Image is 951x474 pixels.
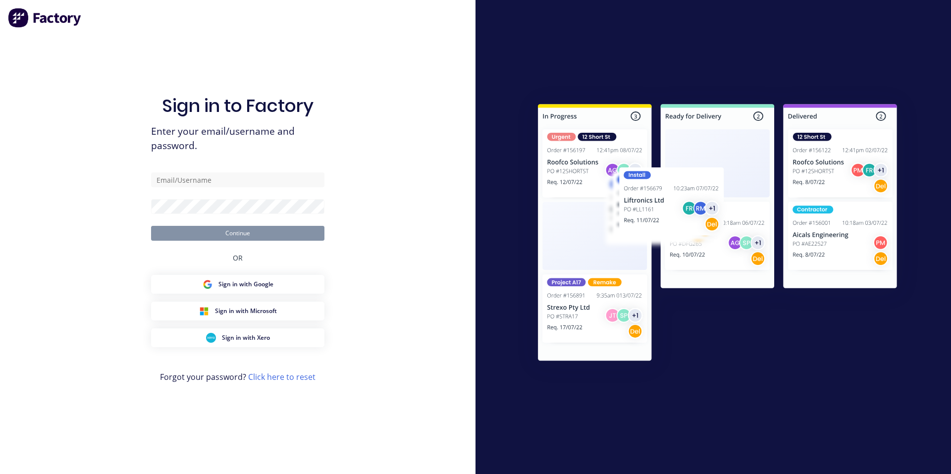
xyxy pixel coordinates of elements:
span: Enter your email/username and password. [151,124,324,153]
a: Click here to reset [248,371,316,382]
div: OR [233,241,243,275]
img: Xero Sign in [206,333,216,343]
button: Continue [151,226,324,241]
span: Sign in with Google [218,280,273,289]
img: Google Sign in [203,279,212,289]
button: Google Sign inSign in with Google [151,275,324,294]
button: Xero Sign inSign in with Xero [151,328,324,347]
input: Email/Username [151,172,324,187]
span: Sign in with Microsoft [215,307,277,316]
span: Sign in with Xero [222,333,270,342]
span: Forgot your password? [160,371,316,383]
button: Microsoft Sign inSign in with Microsoft [151,302,324,320]
img: Sign in [516,84,919,384]
img: Factory [8,8,82,28]
img: Microsoft Sign in [199,306,209,316]
h1: Sign in to Factory [162,95,314,116]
